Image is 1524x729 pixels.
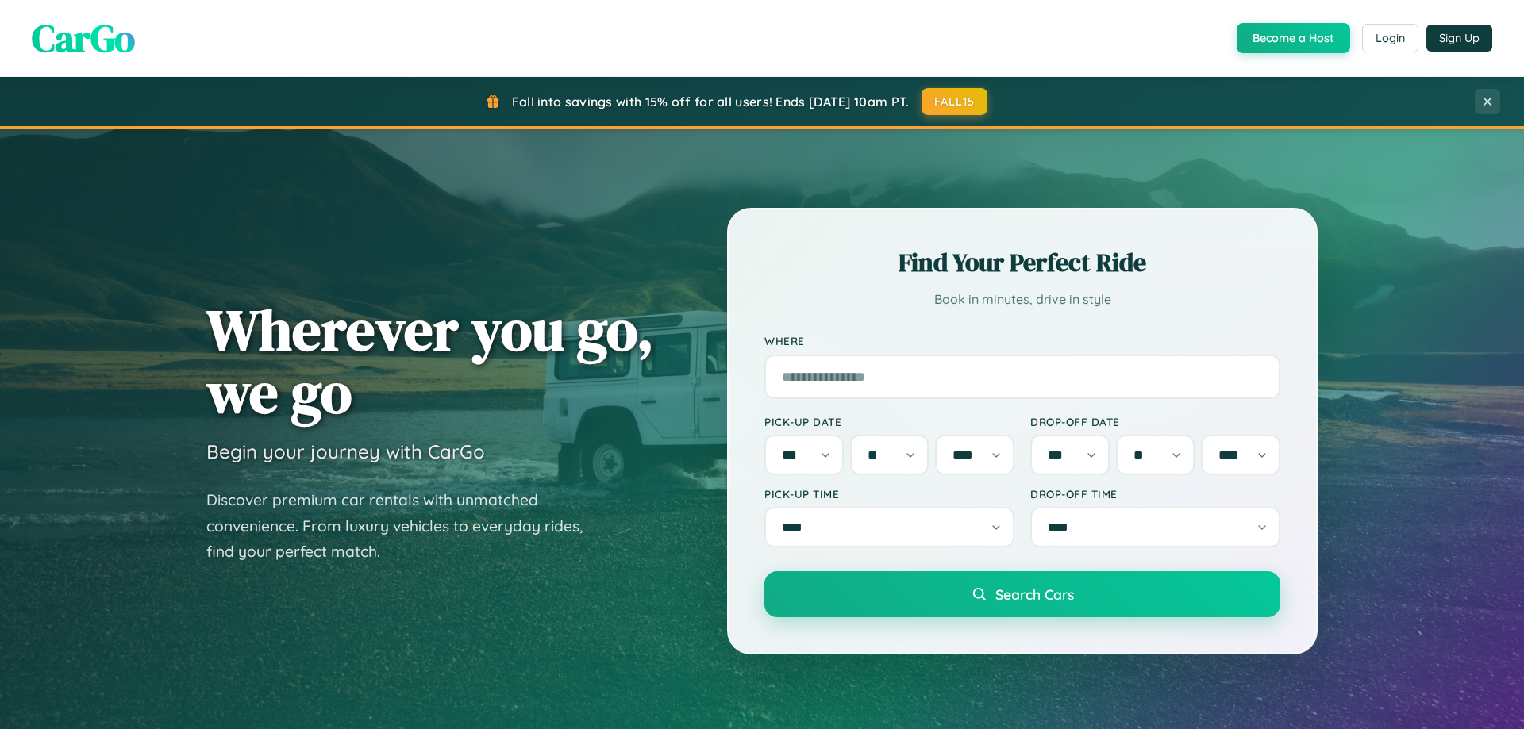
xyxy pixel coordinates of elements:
label: Where [764,335,1280,348]
label: Pick-up Date [764,415,1014,428]
button: FALL15 [922,88,988,115]
button: Login [1362,24,1418,52]
p: Book in minutes, drive in style [764,288,1280,311]
button: Sign Up [1426,25,1492,52]
span: Fall into savings with 15% off for all users! Ends [DATE] 10am PT. [512,94,910,109]
h2: Find Your Perfect Ride [764,245,1280,280]
button: Become a Host [1237,23,1350,53]
button: Search Cars [764,571,1280,617]
label: Drop-off Time [1030,487,1280,501]
label: Drop-off Date [1030,415,1280,428]
h1: Wherever you go, we go [206,298,654,424]
label: Pick-up Time [764,487,1014,501]
h3: Begin your journey with CarGo [206,439,485,463]
span: CarGo [32,12,135,64]
p: Discover premium car rentals with unmatched convenience. From luxury vehicles to everyday rides, ... [206,487,603,565]
span: Search Cars [995,585,1074,603]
